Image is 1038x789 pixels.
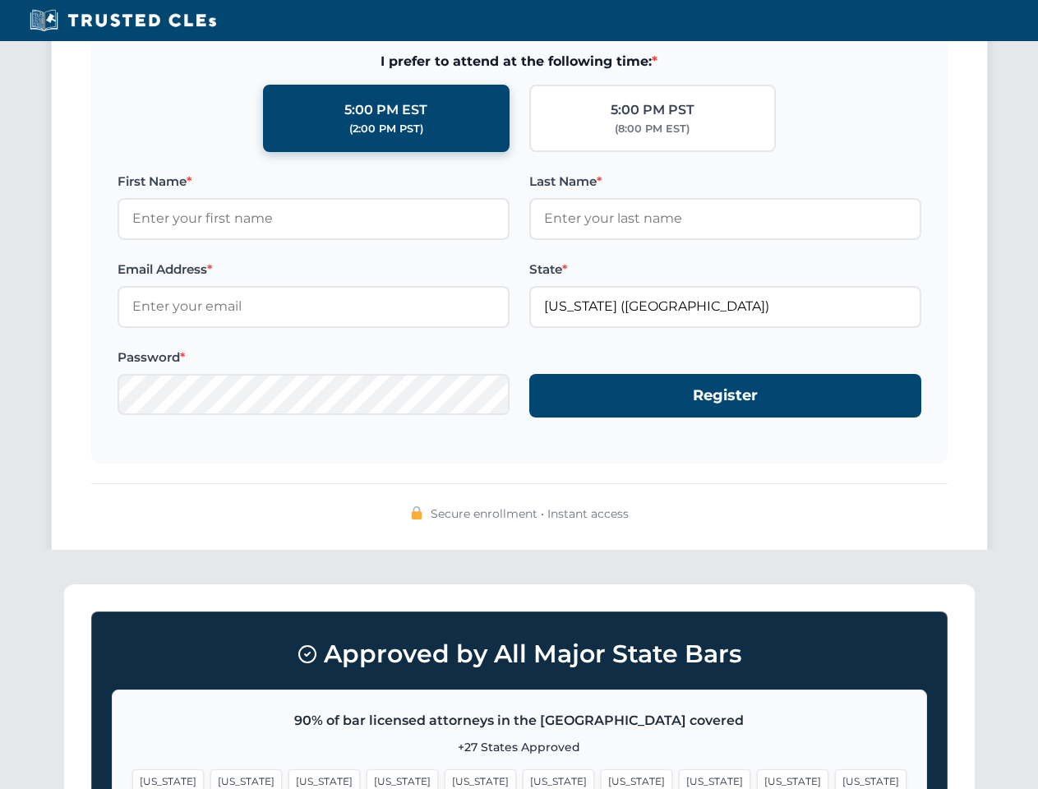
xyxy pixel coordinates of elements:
[118,198,510,239] input: Enter your first name
[118,348,510,367] label: Password
[132,710,907,731] p: 90% of bar licensed attorneys in the [GEOGRAPHIC_DATA] covered
[529,172,921,191] label: Last Name
[529,198,921,239] input: Enter your last name
[529,374,921,418] button: Register
[529,260,921,279] label: State
[118,286,510,327] input: Enter your email
[529,286,921,327] input: Florida (FL)
[431,505,629,523] span: Secure enrollment • Instant access
[118,51,921,72] span: I prefer to attend at the following time:
[611,99,694,121] div: 5:00 PM PST
[344,99,427,121] div: 5:00 PM EST
[118,260,510,279] label: Email Address
[25,8,221,33] img: Trusted CLEs
[112,632,927,676] h3: Approved by All Major State Bars
[118,172,510,191] label: First Name
[410,506,423,519] img: 🔒
[132,738,907,756] p: +27 States Approved
[349,121,423,137] div: (2:00 PM PST)
[615,121,690,137] div: (8:00 PM EST)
